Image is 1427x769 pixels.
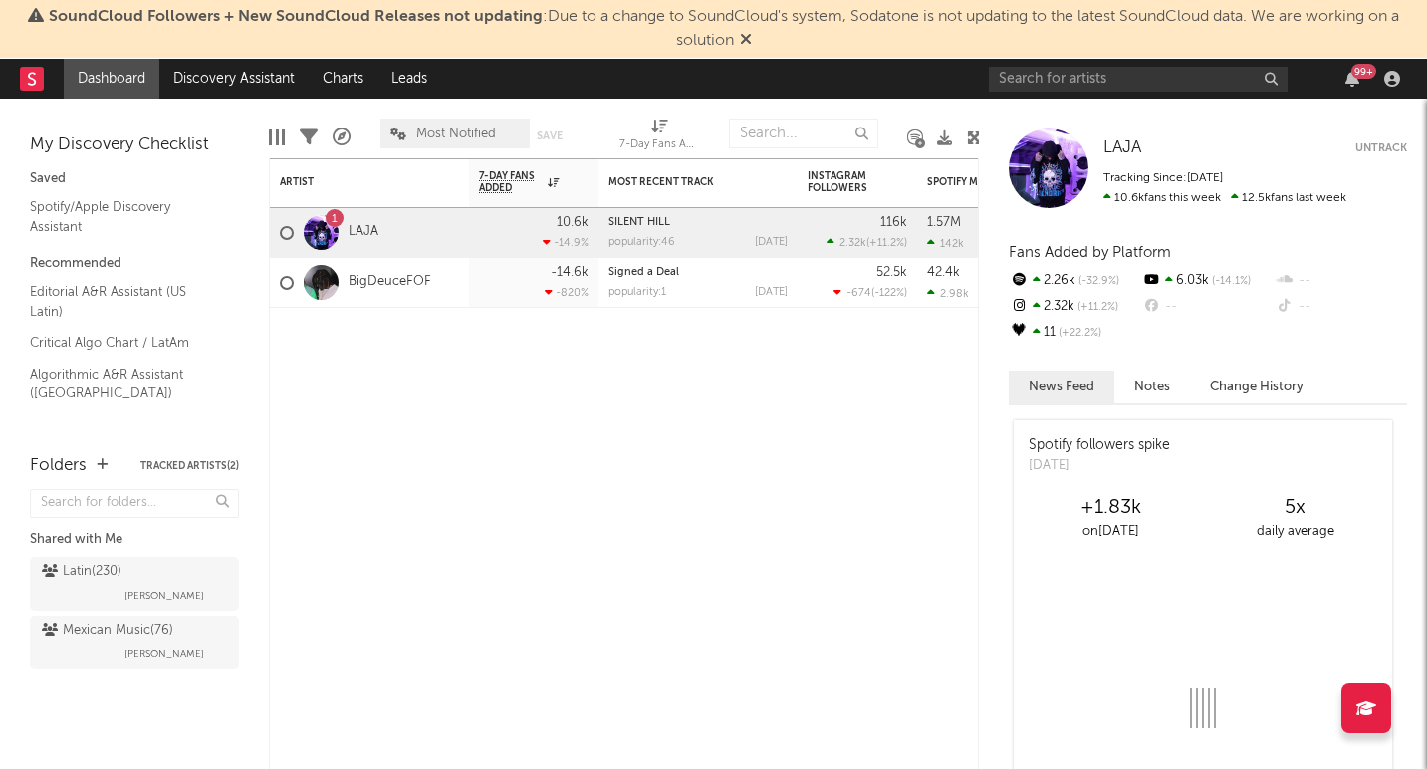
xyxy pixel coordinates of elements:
[269,109,285,166] div: Edit Columns
[42,619,173,642] div: Mexican Music ( 76 )
[42,560,121,584] div: Latin ( 230 )
[608,217,670,228] a: SILENT HILL
[1009,320,1141,346] div: 11
[927,266,960,279] div: 42.4k
[608,176,758,188] div: Most Recent Track
[1355,138,1407,158] button: Untrack
[755,237,788,248] div: [DATE]
[1103,138,1141,158] a: LAJA
[1019,520,1203,544] div: on [DATE]
[880,216,907,229] div: 116k
[927,237,964,250] div: 142k
[557,216,589,229] div: 10.6k
[30,616,239,669] a: Mexican Music(76)[PERSON_NAME]
[729,119,878,148] input: Search...
[30,196,219,237] a: Spotify/Apple Discovery Assistant
[309,59,377,99] a: Charts
[1019,496,1203,520] div: +1.83k
[608,217,788,228] div: SILENT HILL
[619,109,699,166] div: 7-Day Fans Added (7-Day Fans Added)
[1141,268,1274,294] div: 6.03k
[30,332,219,354] a: Critical Algo Chart / LatAm
[927,216,961,229] div: 1.57M
[543,236,589,249] div: -14.9 %
[30,557,239,611] a: Latin(230)[PERSON_NAME]
[30,528,239,552] div: Shared with Me
[1275,268,1407,294] div: --
[927,176,1076,188] div: Spotify Monthly Listeners
[1114,371,1190,403] button: Notes
[30,364,219,404] a: Algorithmic A&R Assistant ([GEOGRAPHIC_DATA])
[1009,268,1141,294] div: 2.26k
[64,59,159,99] a: Dashboard
[740,33,752,49] span: Dismiss
[1275,294,1407,320] div: --
[869,238,904,249] span: +11.2 %
[608,237,675,248] div: popularity: 46
[159,59,309,99] a: Discovery Assistant
[1103,192,1221,204] span: 10.6k fans this week
[349,224,378,241] a: LAJA
[333,109,351,166] div: A&R Pipeline
[619,133,699,157] div: 7-Day Fans Added (7-Day Fans Added)
[1056,328,1101,339] span: +22.2 %
[1345,71,1359,87] button: 99+
[876,266,907,279] div: 52.5k
[545,286,589,299] div: -820 %
[140,461,239,471] button: Tracked Artists(2)
[1029,435,1170,456] div: Spotify followers spike
[1203,520,1387,544] div: daily average
[755,287,788,298] div: [DATE]
[1351,64,1376,79] div: 99 +
[479,170,543,194] span: 7-Day Fans Added
[30,167,239,191] div: Saved
[827,236,907,249] div: ( )
[30,252,239,276] div: Recommended
[846,288,871,299] span: -674
[927,287,969,300] div: 2.98k
[839,238,866,249] span: 2.32k
[1029,456,1170,476] div: [DATE]
[874,288,904,299] span: -122 %
[808,170,877,194] div: Instagram Followers
[608,267,788,278] div: Signed a Deal
[989,67,1288,92] input: Search for artists
[1103,192,1346,204] span: 12.5k fans last week
[537,130,563,141] button: Save
[1075,276,1119,287] span: -32.9 %
[30,281,219,322] a: Editorial A&R Assistant (US Latin)
[608,287,666,298] div: popularity: 1
[416,128,496,140] span: Most Notified
[30,454,87,478] div: Folders
[1009,245,1171,260] span: Fans Added by Platform
[608,267,679,278] a: Signed a Deal
[300,109,318,166] div: Filters
[1190,371,1323,403] button: Change History
[833,286,907,299] div: ( )
[49,9,543,25] span: SoundCloud Followers + New SoundCloud Releases not updating
[49,9,1399,49] span: : Due to a change to SoundCloud's system, Sodatone is not updating to the latest SoundCloud data....
[551,266,589,279] div: -14.6k
[1074,302,1118,313] span: +11.2 %
[124,584,204,608] span: [PERSON_NAME]
[1103,139,1141,156] span: LAJA
[377,59,441,99] a: Leads
[30,414,219,455] a: Algorithmic A&R Assistant ([GEOGRAPHIC_DATA])
[349,274,431,291] a: BigDeuceFOF
[1103,172,1223,184] span: Tracking Since: [DATE]
[1209,276,1251,287] span: -14.1 %
[280,176,429,188] div: Artist
[1009,371,1114,403] button: News Feed
[124,642,204,666] span: [PERSON_NAME]
[1009,294,1141,320] div: 2.32k
[1203,496,1387,520] div: 5 x
[30,133,239,157] div: My Discovery Checklist
[1141,294,1274,320] div: --
[30,489,239,518] input: Search for folders...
